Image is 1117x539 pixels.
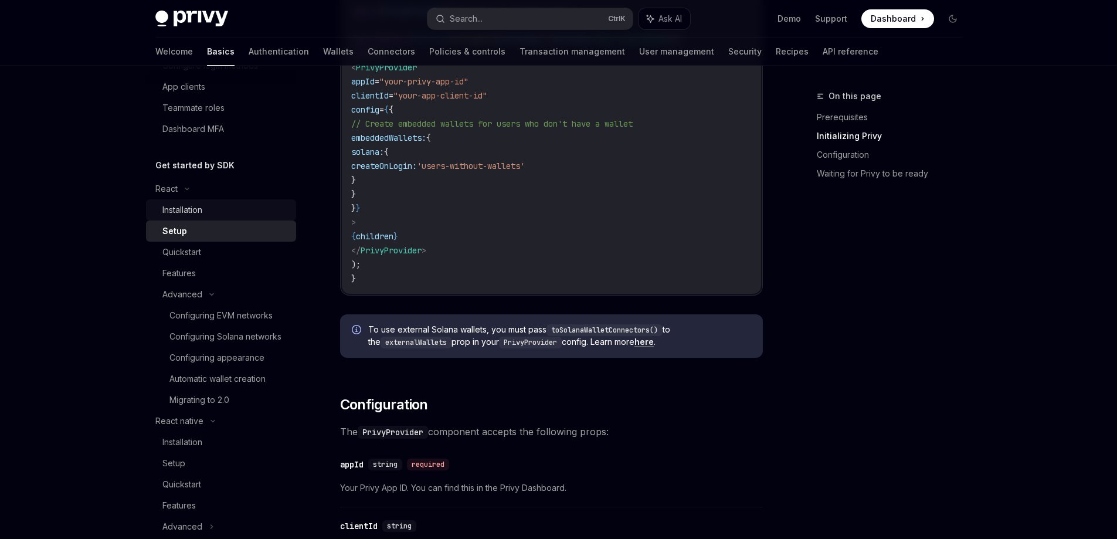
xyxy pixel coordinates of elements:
[817,164,972,183] a: Waiting for Privy to be ready
[340,459,364,470] div: appId
[368,324,751,348] span: To use external Solana wallets, you must pass to the prop in your config. Learn more .
[162,287,202,301] div: Advanced
[373,460,398,469] span: string
[351,104,379,115] span: config
[351,62,356,73] span: <
[546,324,663,336] code: toSolanaWalletConnectors()
[351,203,356,213] span: }
[817,145,972,164] a: Configuration
[817,108,972,127] a: Prerequisites
[352,325,364,337] svg: Info
[381,337,451,348] code: externalWallets
[146,368,296,389] a: Automatic wallet creation
[427,8,633,29] button: Search...CtrlK
[162,435,202,449] div: Installation
[356,62,417,73] span: PrivyProvider
[815,13,847,25] a: Support
[361,245,422,256] span: PrivyProvider
[351,90,389,101] span: clientId
[384,147,389,157] span: {
[146,76,296,97] a: App clients
[146,326,296,347] a: Configuring Solana networks
[146,305,296,326] a: Configuring EVM networks
[162,477,201,491] div: Quickstart
[146,118,296,140] a: Dashboard MFA
[155,182,178,196] div: React
[146,474,296,495] a: Quickstart
[351,147,384,157] span: solana:
[351,161,417,171] span: createOnLogin:
[351,231,356,242] span: {
[728,38,762,66] a: Security
[358,426,428,439] code: PrivyProvider
[162,520,202,534] div: Advanced
[389,104,393,115] span: {
[943,9,962,28] button: Toggle dark mode
[169,372,266,386] div: Automatic wallet creation
[499,337,562,348] code: PrivyProvider
[146,495,296,516] a: Features
[389,90,393,101] span: =
[340,520,378,532] div: clientId
[417,161,525,171] span: 'users-without-wallets'
[146,242,296,263] a: Quickstart
[351,259,361,270] span: );
[356,231,393,242] span: children
[351,217,356,228] span: >
[169,309,273,323] div: Configuring EVM networks
[776,38,809,66] a: Recipes
[658,13,682,25] span: Ask AI
[356,203,361,213] span: }
[162,245,201,259] div: Quickstart
[169,351,264,365] div: Configuring appearance
[379,104,384,115] span: =
[351,76,375,87] span: appId
[817,127,972,145] a: Initializing Privy
[146,221,296,242] a: Setup
[169,330,281,344] div: Configuring Solana networks
[146,453,296,474] a: Setup
[162,499,196,513] div: Features
[639,38,714,66] a: User management
[146,97,296,118] a: Teammate roles
[162,122,224,136] div: Dashboard MFA
[162,224,187,238] div: Setup
[146,263,296,284] a: Features
[608,14,626,23] span: Ctrl K
[387,521,412,531] span: string
[384,104,389,115] span: {
[340,481,763,495] span: Your Privy App ID. You can find this in the Privy Dashboard.
[340,395,428,414] span: Configuration
[393,90,487,101] span: "your-app-client-id"
[162,203,202,217] div: Installation
[162,266,196,280] div: Features
[823,38,878,66] a: API reference
[829,89,881,103] span: On this page
[871,13,916,25] span: Dashboard
[426,133,431,143] span: {
[146,347,296,368] a: Configuring appearance
[639,8,690,29] button: Ask AI
[340,423,763,440] span: The component accepts the following props:
[169,393,229,407] div: Migrating to 2.0
[778,13,801,25] a: Demo
[520,38,625,66] a: Transaction management
[351,245,361,256] span: </
[146,432,296,453] a: Installation
[207,38,235,66] a: Basics
[351,175,356,185] span: }
[162,101,225,115] div: Teammate roles
[155,38,193,66] a: Welcome
[351,118,633,129] span: // Create embedded wallets for users who don't have a wallet
[323,38,354,66] a: Wallets
[422,245,426,256] span: >
[146,199,296,221] a: Installation
[155,414,203,428] div: React native
[155,11,228,27] img: dark logo
[249,38,309,66] a: Authentication
[162,80,205,94] div: App clients
[351,133,426,143] span: embeddedWallets:
[162,456,185,470] div: Setup
[450,12,483,26] div: Search...
[368,38,415,66] a: Connectors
